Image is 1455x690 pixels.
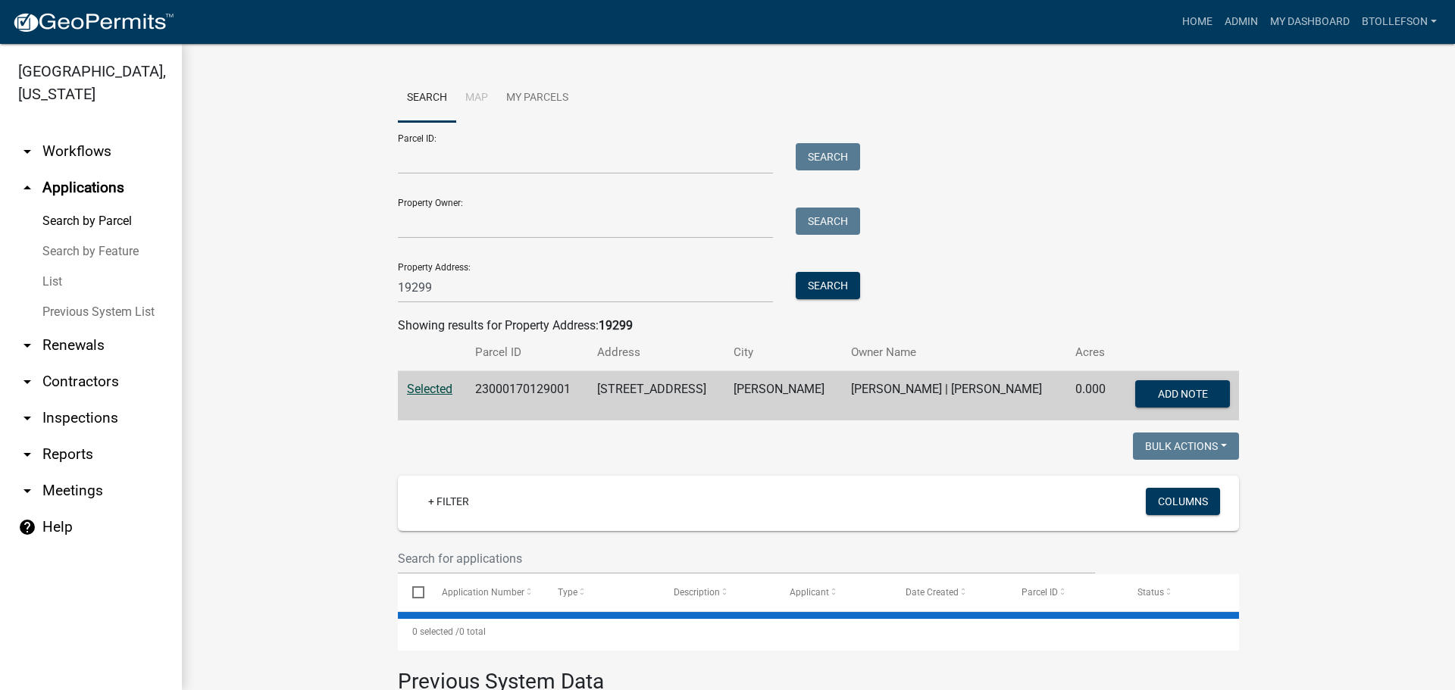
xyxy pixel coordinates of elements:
i: arrow_drop_down [18,336,36,354]
button: Columns [1146,488,1220,515]
i: help [18,518,36,536]
datatable-header-cell: Date Created [891,574,1007,610]
button: Search [796,143,860,170]
datatable-header-cell: Status [1123,574,1239,610]
input: Search for applications [398,543,1095,574]
a: + Filter [416,488,481,515]
span: Date Created [906,587,959,598]
span: 0 selected / [412,626,459,637]
i: arrow_drop_down [18,373,36,391]
datatable-header-cell: Application Number [427,574,543,610]
a: btollefson [1356,8,1443,36]
span: Add Note [1157,388,1207,400]
div: Showing results for Property Address: [398,317,1239,335]
a: My Dashboard [1264,8,1356,36]
span: Description [674,587,720,598]
span: Applicant [790,587,829,598]
i: arrow_drop_down [18,482,36,500]
td: 0.000 [1066,371,1119,421]
span: Type [558,587,577,598]
a: Search [398,74,456,123]
td: [PERSON_NAME] | [PERSON_NAME] [842,371,1066,421]
i: arrow_drop_down [18,445,36,464]
i: arrow_drop_down [18,409,36,427]
a: Home [1176,8,1219,36]
td: 23000170129001 [466,371,588,421]
datatable-header-cell: Type [543,574,659,610]
span: Status [1137,587,1164,598]
datatable-header-cell: Description [659,574,775,610]
button: Add Note [1135,380,1230,407]
button: Bulk Actions [1133,432,1239,460]
th: Address [588,335,724,370]
td: [PERSON_NAME] [724,371,841,421]
th: Owner Name [842,335,1066,370]
a: Selected [407,382,452,396]
datatable-header-cell: Select [398,574,427,610]
datatable-header-cell: Parcel ID [1007,574,1123,610]
th: Acres [1066,335,1119,370]
a: Admin [1219,8,1264,36]
span: Application Number [442,587,524,598]
button: Search [796,272,860,299]
button: Search [796,208,860,235]
i: arrow_drop_up [18,179,36,197]
span: Parcel ID [1022,587,1058,598]
strong: 19299 [599,318,633,333]
td: [STREET_ADDRESS] [588,371,724,421]
div: 0 total [398,613,1239,651]
datatable-header-cell: Applicant [775,574,891,610]
i: arrow_drop_down [18,142,36,161]
th: Parcel ID [466,335,588,370]
a: My Parcels [497,74,577,123]
th: City [724,335,841,370]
